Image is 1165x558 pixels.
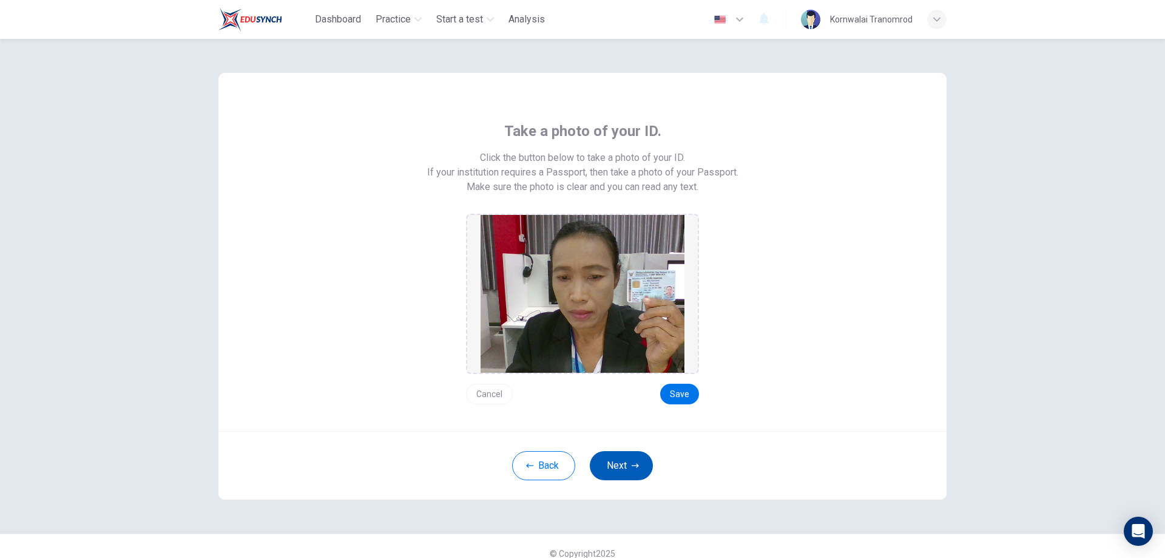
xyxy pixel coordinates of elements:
[660,384,699,404] button: Save
[376,12,411,27] span: Practice
[504,121,661,141] span: Take a photo of your ID.
[218,7,310,32] a: Train Test logo
[508,12,545,27] span: Analysis
[310,9,366,30] button: Dashboard
[1124,517,1153,546] div: Open Intercom Messenger
[712,15,728,24] img: en
[481,215,684,373] img: preview screemshot
[466,384,513,404] button: Cancel
[504,9,550,30] button: Analysis
[315,12,361,27] span: Dashboard
[801,10,820,29] img: Profile picture
[436,12,483,27] span: Start a test
[512,451,575,480] button: Back
[830,12,913,27] div: Kornwalai Tranomrod
[467,180,698,194] span: Make sure the photo is clear and you can read any text.
[590,451,653,480] button: Next
[371,9,427,30] button: Practice
[431,9,499,30] button: Start a test
[218,7,282,32] img: Train Test logo
[427,151,738,180] span: Click the button below to take a photo of your ID. If your institution requires a Passport, then ...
